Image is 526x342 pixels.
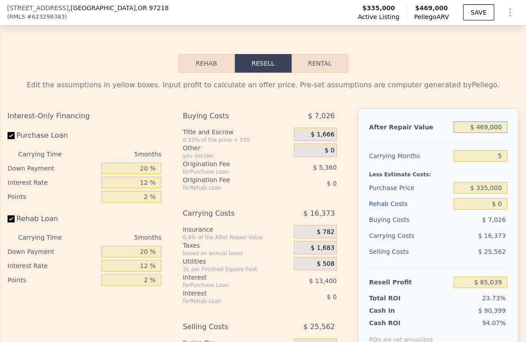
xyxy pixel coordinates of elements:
[292,54,348,73] button: Rental
[27,12,65,21] span: # 623298383
[415,4,448,12] span: $469,000
[183,152,290,159] div: you decide!
[183,168,273,175] div: for Purchase Loan
[369,228,420,244] div: Carrying Costs
[478,248,506,255] span: $ 25,562
[8,132,15,139] input: Purchase Loan
[183,273,273,282] div: Interest
[303,206,335,222] span: $ 16,373
[7,4,69,12] span: [STREET_ADDRESS]
[183,257,290,266] div: Utilities
[482,216,506,223] span: $ 7,026
[414,12,449,21] span: Pellego ARV
[362,4,395,12] span: $335,000
[478,307,506,314] span: $ 90,399
[8,190,98,204] div: Points
[463,4,494,20] button: SAVE
[183,266,290,273] div: 3¢ per Finished Square Foot
[69,4,169,12] span: , [GEOGRAPHIC_DATA]
[358,12,399,21] span: Active Listing
[183,206,273,222] div: Carrying Costs
[183,144,290,152] div: Other
[183,184,273,191] div: for Rehab Loan
[309,277,336,284] span: $ 13,400
[183,159,273,168] div: Origination Fee
[482,295,506,302] span: 23.73%
[501,4,519,21] button: Show Options
[183,282,273,289] div: for Purchase Loan
[369,306,420,315] div: Cash In
[74,230,161,245] div: 5 months
[317,228,335,236] span: $ 782
[183,289,273,298] div: Interest
[369,148,450,164] div: Carrying Months
[183,298,273,305] div: for Rehab Loan
[369,119,450,135] div: After Repair Value
[183,175,273,184] div: Origination Fee
[8,108,161,124] div: Interest-Only Financing
[369,196,450,212] div: Rehab Costs
[311,244,334,252] span: $ 1,683
[369,212,450,228] div: Buying Costs
[8,211,98,227] label: Rehab Loan
[183,250,290,257] div: based on annual taxes
[183,128,290,136] div: Title and Escrow
[8,273,98,287] div: Points
[8,175,98,190] div: Interest Rate
[478,232,506,239] span: $ 16,373
[18,147,70,161] div: Carrying Time
[369,319,433,327] div: Cash ROI
[369,274,450,290] div: Resell Profit
[8,215,15,222] input: Rehab Loan
[136,4,168,12] span: , OR 97218
[183,108,273,124] div: Buying Costs
[18,230,70,245] div: Carrying Time
[74,147,161,161] div: 5 months
[8,259,98,273] div: Interest Rate
[183,136,290,144] div: 0.33% of the price + 550
[178,54,235,73] button: Rehab
[327,180,336,187] span: $ 0
[183,234,290,241] div: 0.4% of the After Repair Value
[369,164,507,180] div: Less Estimate Costs:
[369,180,450,196] div: Purchase Price
[8,161,98,175] div: Down Payment
[183,319,273,335] div: Selling Costs
[7,12,67,21] div: ( )
[369,244,450,260] div: Selling Costs
[8,80,518,90] div: Edit the assumptions in yellow boxes. Input profit to calculate an offer price. Pre-set assumptio...
[482,319,506,326] span: 94.07%
[327,293,336,300] span: $ 0
[324,147,334,155] span: $ 0
[303,319,335,335] span: $ 25,562
[8,245,98,259] div: Down Payment
[308,108,335,124] span: $ 7,026
[8,128,98,144] label: Purchase Loan
[235,54,292,73] button: Resell
[311,131,334,139] span: $ 1,666
[369,294,420,303] div: Total ROI
[313,164,336,171] span: $ 5,360
[317,260,335,268] span: $ 508
[183,241,290,250] div: Taxes
[9,12,25,21] span: RMLS
[183,225,290,234] div: Insurance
